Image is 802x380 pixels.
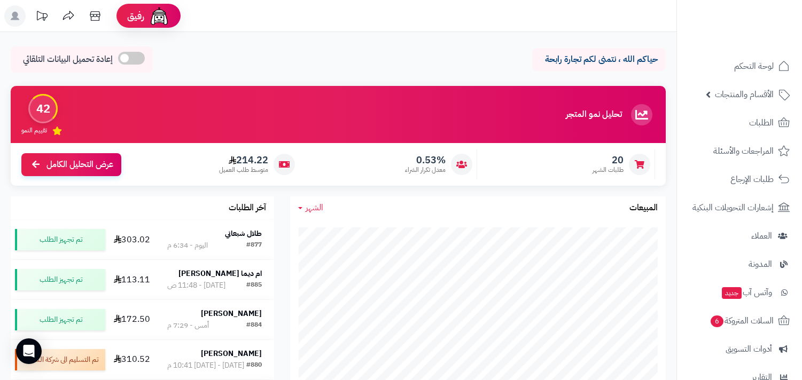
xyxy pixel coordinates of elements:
[683,53,796,79] a: لوحة التحكم
[683,167,796,192] a: طلبات الإرجاع
[21,126,47,135] span: تقييم النمو
[167,240,208,251] div: اليوم - 6:34 م
[46,159,113,171] span: عرض التحليل الكامل
[721,285,772,300] span: وآتس آب
[167,320,209,331] div: أمس - 7:29 م
[722,287,742,299] span: جديد
[711,315,723,327] span: 6
[715,87,774,102] span: الأقسام والمنتجات
[225,228,262,239] strong: طلال شبعاني
[246,360,262,371] div: #880
[683,195,796,220] a: إشعارات التحويلات البنكية
[298,202,323,214] a: الشهر
[201,348,262,359] strong: [PERSON_NAME]
[683,138,796,164] a: المراجعات والأسئلة
[201,308,262,319] strong: [PERSON_NAME]
[593,154,624,166] span: 20
[149,5,170,27] img: ai-face.png
[21,153,121,176] a: عرض التحليل الكامل
[110,300,155,339] td: 172.50
[246,240,262,251] div: #877
[127,10,144,22] span: رفيق
[726,342,772,357] span: أدوات التسويق
[710,313,774,328] span: السلات المتروكة
[167,280,225,291] div: [DATE] - 11:48 ص
[593,165,624,175] span: طلبات الشهر
[15,309,105,330] div: تم تجهيز الطلب
[629,203,658,213] h3: المبيعات
[110,340,155,379] td: 310.52
[178,268,262,279] strong: ام ديما [PERSON_NAME]
[219,165,268,175] span: متوسط طلب العميل
[734,59,774,74] span: لوحة التحكم
[23,53,113,66] span: إعادة تحميل البيانات التلقائي
[683,251,796,277] a: المدونة
[749,115,774,130] span: الطلبات
[683,110,796,136] a: الطلبات
[692,200,774,215] span: إشعارات التحويلات البنكية
[683,308,796,334] a: السلات المتروكة6
[730,172,774,187] span: طلبات الإرجاع
[566,110,622,120] h3: تحليل نمو المتجر
[110,260,155,299] td: 113.11
[751,228,772,243] span: العملاء
[729,29,792,51] img: logo-2.png
[15,269,105,290] div: تم تجهيز الطلب
[167,360,244,371] div: [DATE] - [DATE] 10:41 م
[713,144,774,159] span: المراجعات والأسئلة
[219,154,268,166] span: 214.22
[15,229,105,250] div: تم تجهيز الطلب
[306,201,323,214] span: الشهر
[683,280,796,305] a: وآتس آبجديد
[110,220,155,259] td: 303.02
[683,336,796,362] a: أدوات التسويق
[246,320,262,331] div: #884
[405,165,446,175] span: معدل تكرار الشراء
[28,5,55,29] a: تحديثات المنصة
[405,154,446,166] span: 0.53%
[749,257,772,272] span: المدونة
[16,338,42,364] div: Open Intercom Messenger
[15,349,105,370] div: تم التسليم الى شركة الشحن
[246,280,262,291] div: #885
[229,203,266,213] h3: آخر الطلبات
[683,223,796,249] a: العملاء
[540,53,658,66] p: حياكم الله ، نتمنى لكم تجارة رابحة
